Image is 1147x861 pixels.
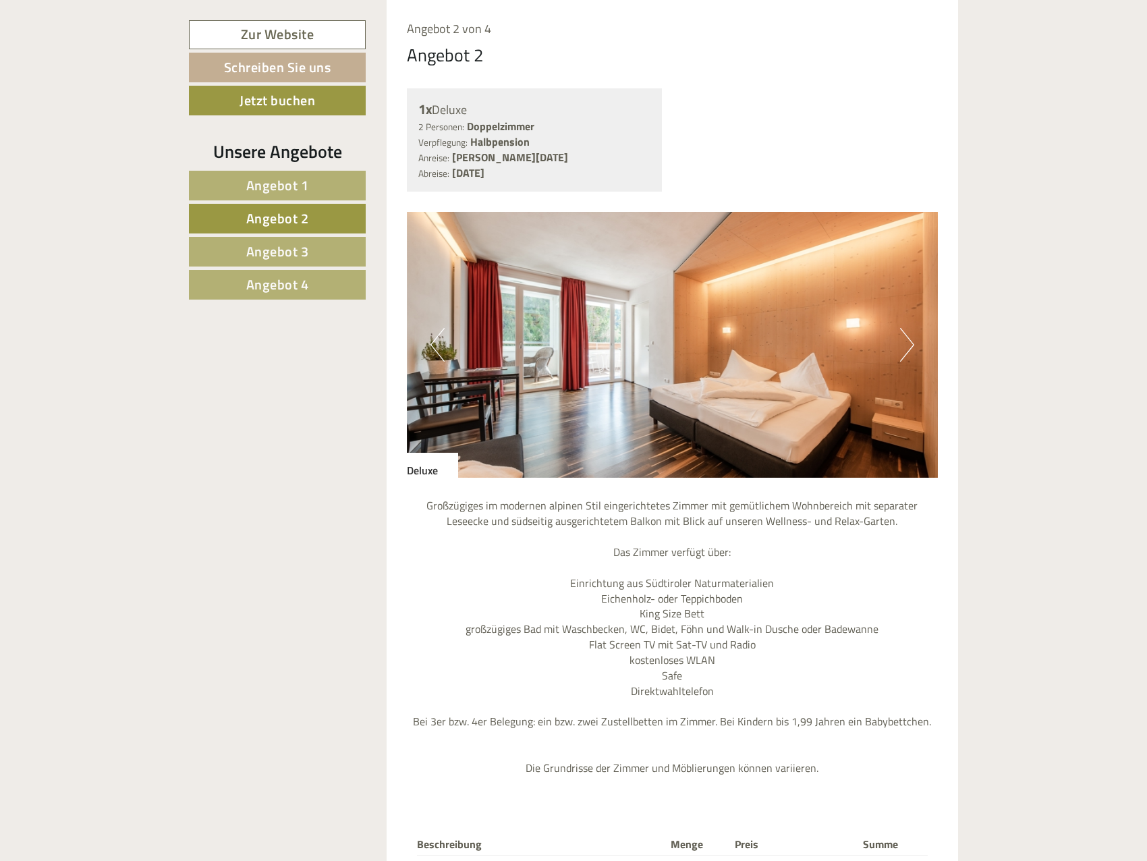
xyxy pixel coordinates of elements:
b: 1x [418,99,432,119]
button: Previous [430,328,445,362]
div: Angebot 2 [407,43,484,67]
th: Beschreibung [417,834,665,855]
small: Verpflegung: [418,136,468,149]
b: [PERSON_NAME][DATE] [452,149,568,165]
div: Deluxe [407,453,458,478]
div: Deluxe [418,100,651,119]
a: Schreiben Sie uns [189,53,366,82]
p: Großzügiges im modernen alpinen Stil eingerichtetes Zimmer mit gemütlichem Wohnbereich mit separa... [407,498,939,775]
th: Summe [858,834,928,855]
div: Unsere Angebote [189,139,366,164]
th: Preis [729,834,858,855]
small: Abreise: [418,167,449,180]
img: image [407,212,939,478]
button: Next [900,328,914,362]
small: Anreise: [418,151,449,165]
span: Angebot 4 [246,274,309,295]
small: 2 Personen: [418,120,464,134]
span: Angebot 2 [246,208,309,229]
span: Angebot 1 [246,175,309,196]
b: Doppelzimmer [467,118,534,134]
span: Angebot 2 von 4 [407,20,491,38]
span: Angebot 3 [246,241,309,262]
a: Zur Website [189,20,366,49]
a: Jetzt buchen [189,86,366,115]
b: Halbpension [470,134,530,150]
b: [DATE] [452,165,484,181]
th: Menge [665,834,729,855]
